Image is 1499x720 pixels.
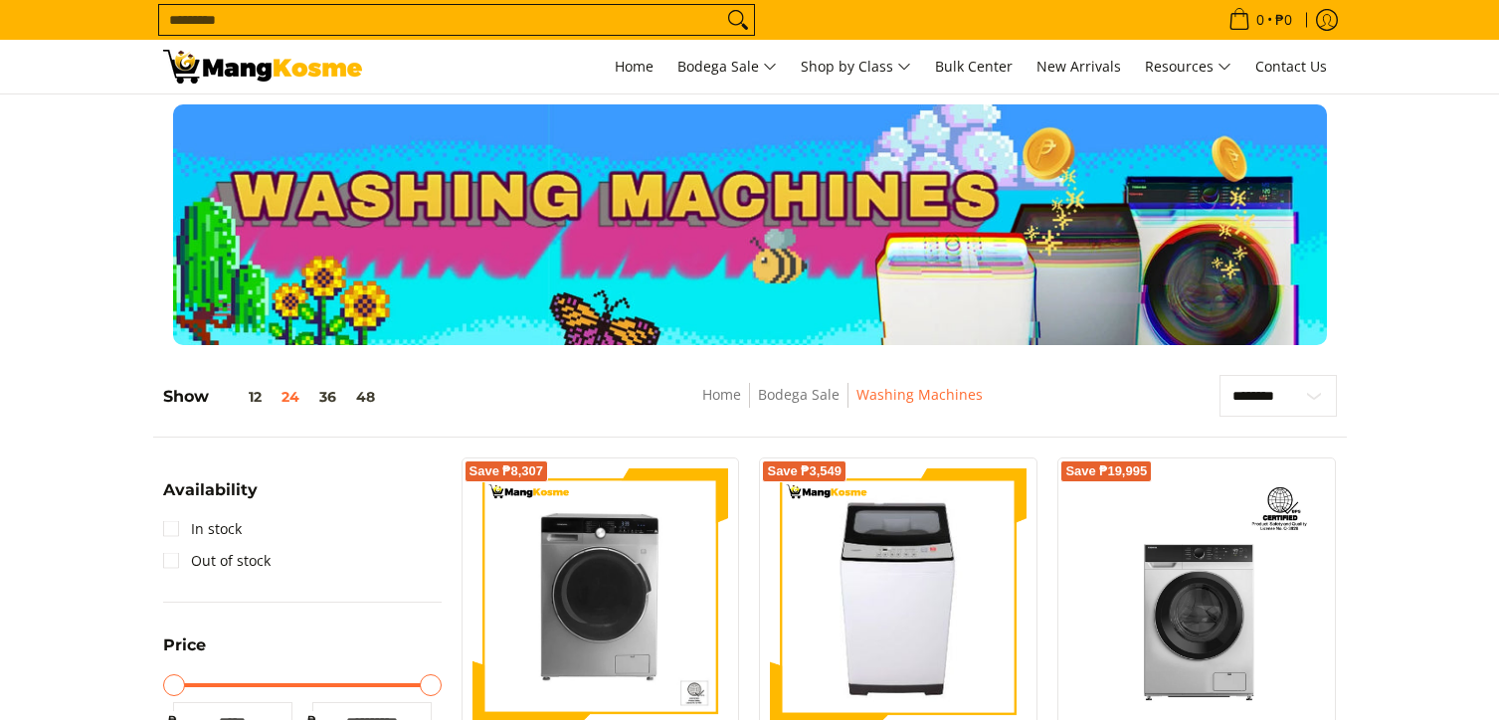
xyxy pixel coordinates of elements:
[722,5,754,35] button: Search
[1272,13,1295,27] span: ₱0
[346,389,385,405] button: 48
[163,50,362,84] img: Washing Machines l Mang Kosme: Home Appliances Warehouse Sale Partner
[1065,465,1147,477] span: Save ₱19,995
[163,482,258,498] span: Availability
[615,57,654,76] span: Home
[702,385,741,404] a: Home
[1222,9,1298,31] span: •
[163,545,271,577] a: Out of stock
[309,389,346,405] button: 36
[758,385,840,404] a: Bodega Sale
[557,383,1127,428] nav: Breadcrumbs
[1253,13,1267,27] span: 0
[469,465,544,477] span: Save ₱8,307
[935,57,1013,76] span: Bulk Center
[1245,40,1337,93] a: Contact Us
[791,40,921,93] a: Shop by Class
[163,387,385,407] h5: Show
[209,389,272,405] button: 12
[767,465,842,477] span: Save ₱3,549
[801,55,911,80] span: Shop by Class
[1135,40,1241,93] a: Resources
[856,385,983,404] a: Washing Machines
[1255,57,1327,76] span: Contact Us
[272,389,309,405] button: 24
[163,513,242,545] a: In stock
[677,55,777,80] span: Bodega Sale
[163,637,206,668] summary: Open
[1145,55,1231,80] span: Resources
[925,40,1023,93] a: Bulk Center
[1027,40,1131,93] a: New Arrivals
[163,482,258,513] summary: Open
[163,637,206,653] span: Price
[605,40,663,93] a: Home
[382,40,1337,93] nav: Main Menu
[1036,57,1121,76] span: New Arrivals
[667,40,787,93] a: Bodega Sale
